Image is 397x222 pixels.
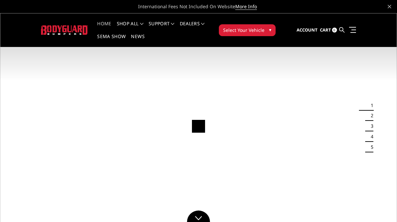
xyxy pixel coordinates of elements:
img: BODYGUARD BUMPERS [41,25,88,34]
span: ▾ [269,26,271,33]
a: Cart 0 [320,21,337,39]
a: Account [297,21,318,39]
a: Support [149,21,175,34]
a: Dealers [180,21,205,34]
a: shop all [117,21,143,34]
button: 5 of 5 [367,142,373,152]
a: SEMA Show [97,34,126,47]
span: Cart [320,27,331,33]
button: 3 of 5 [367,121,373,132]
button: 2 of 5 [367,111,373,121]
span: Select Your Vehicle [223,27,264,33]
span: 0 [332,28,337,33]
a: Click to Down [187,211,210,222]
a: Home [97,21,111,34]
button: Select Your Vehicle [219,24,276,36]
a: News [131,34,144,47]
button: 4 of 5 [367,132,373,142]
a: More Info [235,3,257,10]
button: 1 of 5 [367,100,373,111]
span: Account [297,27,318,33]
